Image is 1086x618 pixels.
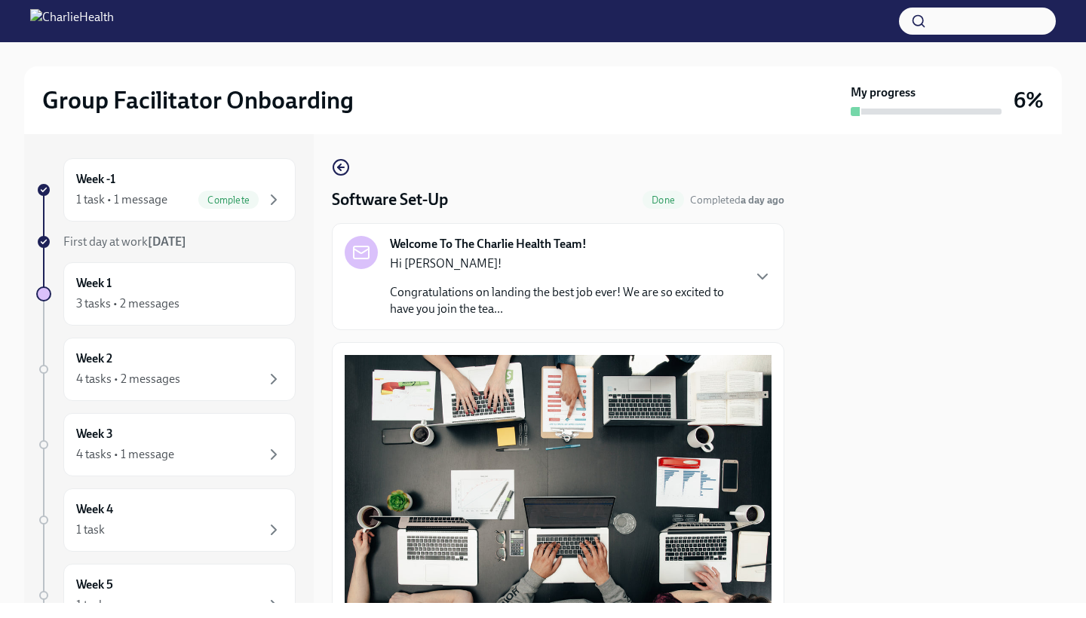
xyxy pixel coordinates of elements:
h2: Group Facilitator Onboarding [42,85,354,115]
h6: Week -1 [76,171,115,188]
span: Complete [198,194,259,206]
span: First day at work [63,234,186,249]
div: 3 tasks • 2 messages [76,295,179,312]
span: Completed [690,194,784,207]
img: CharlieHealth [30,9,114,33]
a: Week 13 tasks • 2 messages [36,262,296,326]
h4: Software Set-Up [332,188,448,211]
strong: Welcome To The Charlie Health Team! [390,236,587,252]
h3: 6% [1014,87,1044,114]
div: 1 task [76,522,105,538]
a: First day at work[DATE] [36,234,296,250]
strong: [DATE] [148,234,186,249]
span: October 10th, 2025 23:31 [690,193,784,207]
div: 1 task • 1 message [76,191,167,208]
span: Done [643,194,684,206]
div: 1 task [76,597,105,613]
a: Week 34 tasks • 1 message [36,413,296,476]
h6: Week 5 [76,577,113,593]
h6: Week 4 [76,501,113,518]
button: Zoom image [345,355,772,607]
div: 4 tasks • 1 message [76,446,174,463]
div: 4 tasks • 2 messages [76,371,180,387]
h6: Week 1 [76,275,112,292]
a: Week 41 task [36,488,296,552]
a: Week -11 task • 1 messageComplete [36,158,296,222]
strong: My progress [851,84,916,101]
h6: Week 2 [76,350,112,367]
a: Week 24 tasks • 2 messages [36,338,296,401]
p: Congratulations on landing the best job ever! We are so excited to have you join the tea... [390,284,741,317]
strong: a day ago [741,194,784,207]
p: Hi [PERSON_NAME]! [390,255,741,272]
h6: Week 3 [76,426,113,442]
